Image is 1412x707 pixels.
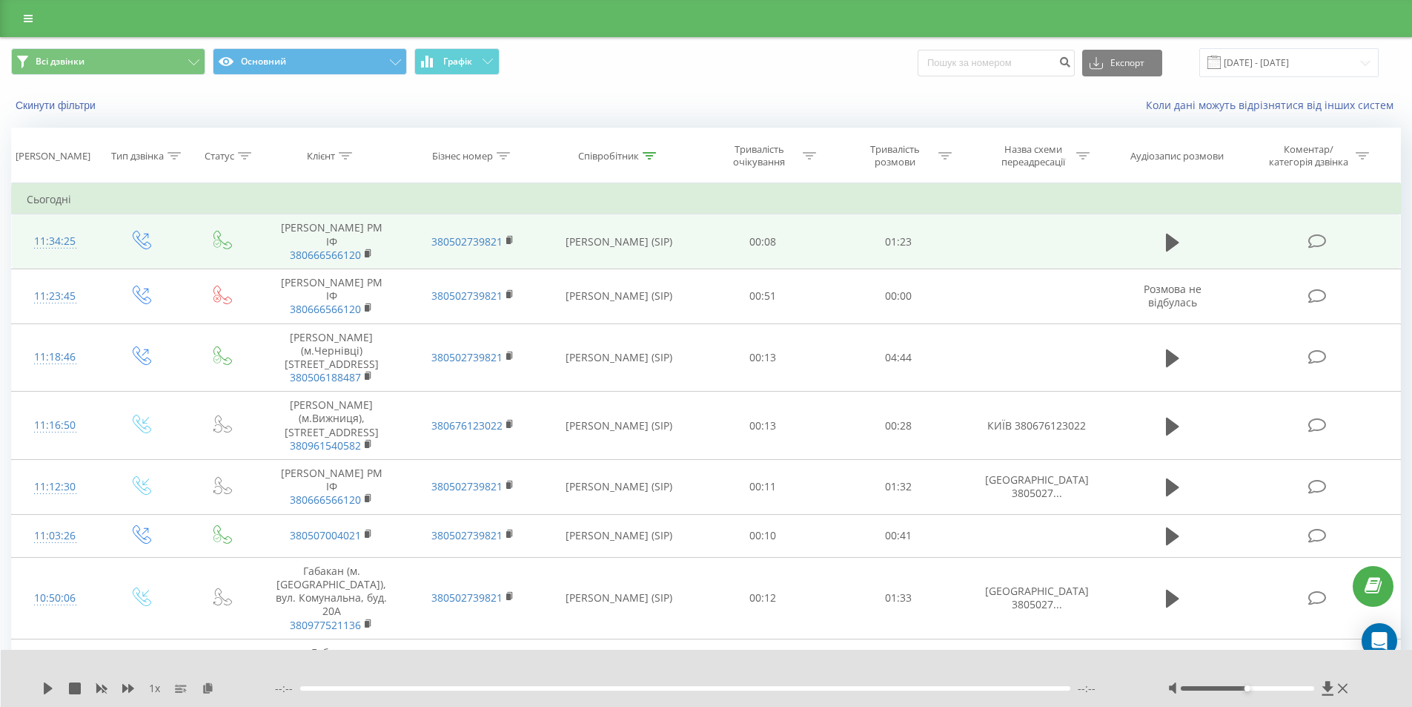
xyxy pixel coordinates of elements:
td: 04:44 [831,323,967,392]
td: [PERSON_NAME] РМ ІФ [261,214,402,269]
div: 11:34:25 [27,227,84,256]
div: 11:03:26 [27,522,84,550]
div: Коментар/категорія дзвінка [1265,143,1352,168]
a: 380676123022 [431,418,503,433]
button: Скинути фільтри [11,99,103,112]
td: [PERSON_NAME] (SIP) [543,323,695,392]
td: 00:12 [695,557,831,639]
td: 01:33 [831,557,967,639]
a: 380666566120 [290,493,361,507]
td: 01:23 [831,214,967,269]
div: Співробітник [578,150,639,162]
div: 11:23:45 [27,282,84,311]
div: Тривалість очікування [720,143,799,168]
div: Accessibility label [1244,685,1250,691]
div: 11:16:50 [27,411,84,440]
td: 00:10 [695,639,831,694]
span: Всі дзвінки [36,56,84,68]
td: 00:10 [695,514,831,557]
td: [PERSON_NAME] РМ ІФ [261,269,402,323]
span: [GEOGRAPHIC_DATA] 3805027... [985,584,1089,611]
a: Коли дані можуть відрізнятися вiд інших систем [1146,98,1401,112]
td: 00:28 [831,392,967,460]
div: Open Intercom Messenger [1362,623,1397,659]
a: 380506188487 [290,370,361,384]
a: 380507004021 [290,528,361,542]
td: 00:41 [831,514,967,557]
a: 380502739821 [431,479,503,493]
td: [PERSON_NAME] (SIP) [543,392,695,460]
a: 380502739821 [431,528,503,542]
a: 380502739821 [431,591,503,605]
td: [PERSON_NAME] (SIP) [543,269,695,323]
div: Тип дзвінка [111,150,164,162]
a: 380502739821 [431,234,503,249]
td: [PERSON_NAME] РМ ІФ [261,460,402,515]
div: 11:18:46 [27,343,84,372]
span: Графік [443,56,472,67]
td: 00:13 [695,323,831,392]
td: 00:59 [831,639,967,694]
button: Графік [414,48,500,75]
td: 00:00 [831,269,967,323]
td: [PERSON_NAME] (м.Чернівці) [STREET_ADDRESS] [261,323,402,392]
div: Бізнес номер [432,150,493,162]
td: 00:13 [695,392,831,460]
div: 11:12:30 [27,473,84,502]
td: [PERSON_NAME] (SIP) [543,514,695,557]
button: Експорт [1082,50,1162,76]
td: 00:51 [695,269,831,323]
a: 380961540582 [290,438,361,453]
a: 380502739821 [431,289,503,303]
div: Аудіозапис розмови [1130,150,1224,162]
div: Статус [205,150,234,162]
div: 10:50:06 [27,584,84,613]
span: --:-- [275,681,300,696]
a: 380502739821 [431,350,503,364]
td: 01:32 [831,460,967,515]
a: 380666566120 [290,302,361,316]
a: 380666566120 [290,248,361,262]
button: Всі дзвінки [11,48,205,75]
div: Тривалість розмови [855,143,935,168]
span: 1 x [149,681,160,696]
input: Пошук за номером [918,50,1075,76]
button: Основний [213,48,407,75]
a: 380977521136 [290,618,361,632]
td: [PERSON_NAME] (м.Вижниця), [STREET_ADDRESS] [261,392,402,460]
td: [PERSON_NAME] (SIP) [543,214,695,269]
td: Габакан (м.[GEOGRAPHIC_DATA]), вул. Комунальна, буд. 20А [261,557,402,639]
td: [PERSON_NAME] (SIP) [543,460,695,515]
span: --:-- [1078,681,1096,696]
td: [PERSON_NAME] (SIP) [543,639,695,694]
td: КИЇВ 380676123022 [966,392,1107,460]
div: Клієнт [307,150,335,162]
span: [GEOGRAPHIC_DATA] 3805027... [985,473,1089,500]
div: Назва схеми переадресації [993,143,1073,168]
td: Сьогодні [12,185,1401,214]
td: 00:08 [695,214,831,269]
td: Габакан [PERSON_NAME] [261,639,402,694]
span: Розмова не відбулась [1144,282,1201,309]
td: 00:11 [695,460,831,515]
div: [PERSON_NAME] [16,150,90,162]
td: [PERSON_NAME] (SIP) [543,557,695,639]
